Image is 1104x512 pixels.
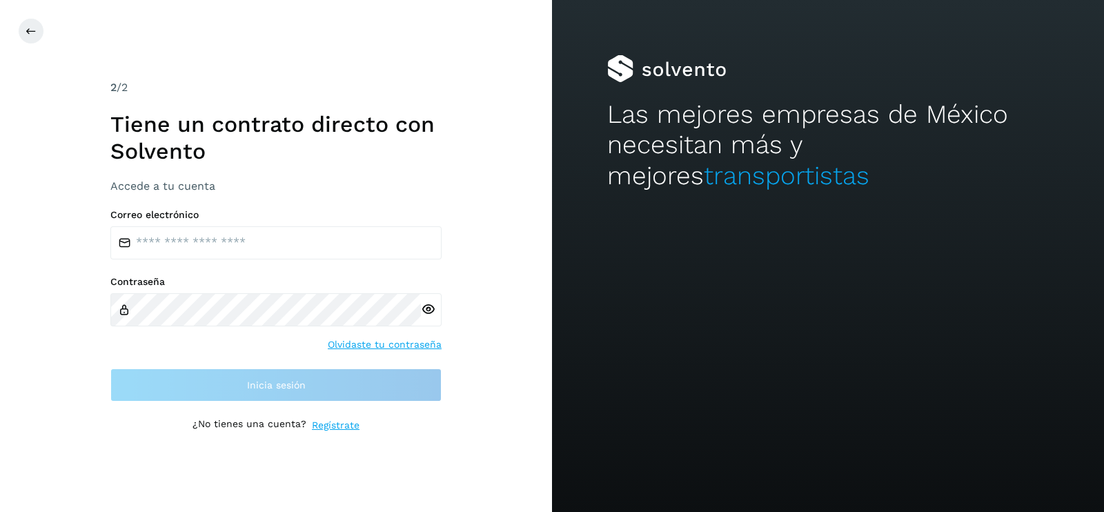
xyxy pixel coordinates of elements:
button: Inicia sesión [110,368,442,402]
span: Inicia sesión [247,380,306,390]
span: 2 [110,81,117,94]
label: Contraseña [110,276,442,288]
a: Regístrate [312,418,359,433]
p: ¿No tienes una cuenta? [193,418,306,433]
label: Correo electrónico [110,209,442,221]
h3: Accede a tu cuenta [110,179,442,193]
span: transportistas [704,161,869,190]
div: /2 [110,79,442,96]
h2: Las mejores empresas de México necesitan más y mejores [607,99,1049,191]
a: Olvidaste tu contraseña [328,337,442,352]
h1: Tiene un contrato directo con Solvento [110,111,442,164]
